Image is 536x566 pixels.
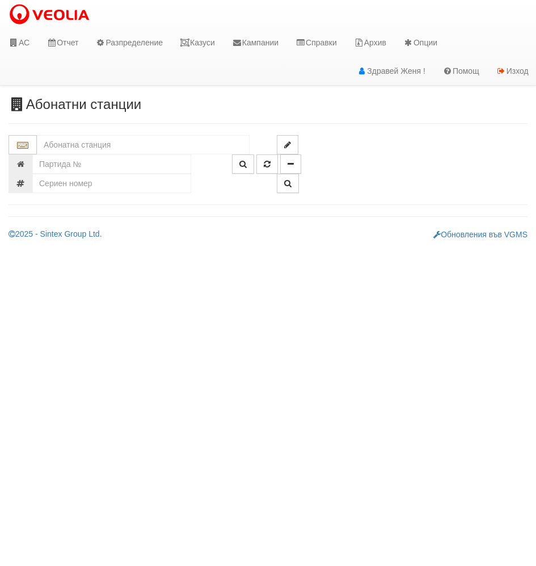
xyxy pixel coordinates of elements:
img: VeoliaLogo.png [9,3,95,27]
a: Архив [345,28,395,57]
a: Опции [395,28,446,57]
input: Абонатна станция [37,135,250,154]
a: Кампании [223,28,287,57]
a: Казуси [171,28,223,57]
a: Разпределение [87,28,171,57]
a: Здравей Женя ! [348,57,434,85]
a: 2025 - Sintex Group Ltd. [9,229,102,238]
input: Партида № [32,154,191,174]
a: Справки [287,28,345,57]
input: Сериен номер [32,174,191,193]
a: Помощ [434,57,488,85]
a: Обновления във VGMS [433,230,527,239]
a: Отчет [38,28,87,57]
h3: Абонатни станции [9,97,527,112]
